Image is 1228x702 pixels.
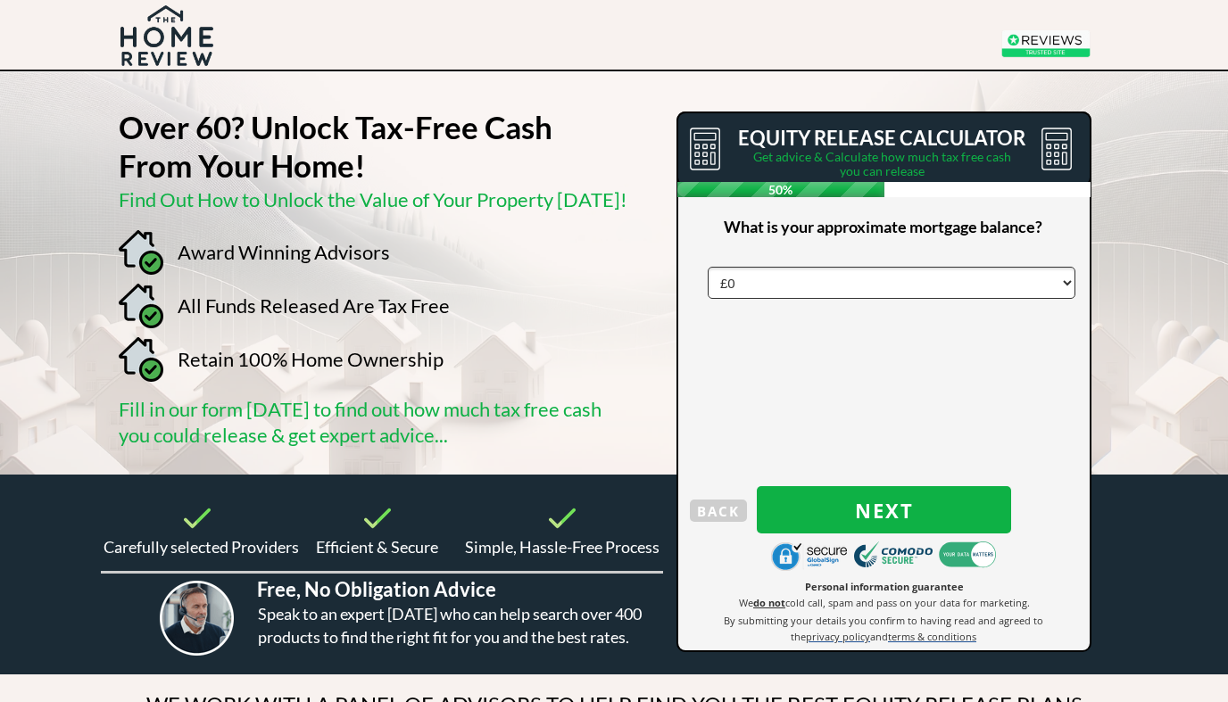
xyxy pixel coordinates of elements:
[178,347,444,371] span: Retain 100% Home Ownership
[805,580,964,593] span: Personal information guarantee
[724,614,1043,643] span: By submitting your details you confirm to having read and agreed to the
[119,108,552,184] strong: Over 60? Unlock Tax-Free Cash From Your Home!
[724,217,1042,236] span: What is your approximate mortgage balance?
[316,537,438,557] span: Efficient & Secure
[757,499,1011,522] span: Next
[119,187,627,211] span: Find Out How to Unlock the Value of Your Property [DATE]!
[888,630,976,643] span: terms & conditions
[104,537,299,557] span: Carefully selected Providers
[257,577,496,601] span: Free, No Obligation Advice
[258,604,642,647] span: Speak to an expert [DATE] who can help search over 400 products to find the right fit for you and...
[806,629,870,643] a: privacy policy
[738,126,1025,150] span: EQUITY RELEASE CALCULATOR
[465,537,660,557] span: Simple, Hassle-Free Process
[753,149,1011,178] span: Get advice & Calculate how much tax free cash you can release
[690,500,747,523] span: BACK
[739,596,1030,609] span: We cold call, spam and pass on your data for marketing.
[178,293,450,318] span: All Funds Released Are Tax Free
[757,486,1011,533] button: Next
[888,629,976,643] a: terms & conditions
[690,500,747,522] button: BACK
[677,182,884,197] span: 50%
[870,630,888,643] span: and
[119,397,602,447] span: Fill in our form [DATE] to find out how much tax free cash you could release & get expert advice...
[178,240,390,264] span: Award Winning Advisors
[753,596,785,609] strong: do not
[806,630,870,643] span: privacy policy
